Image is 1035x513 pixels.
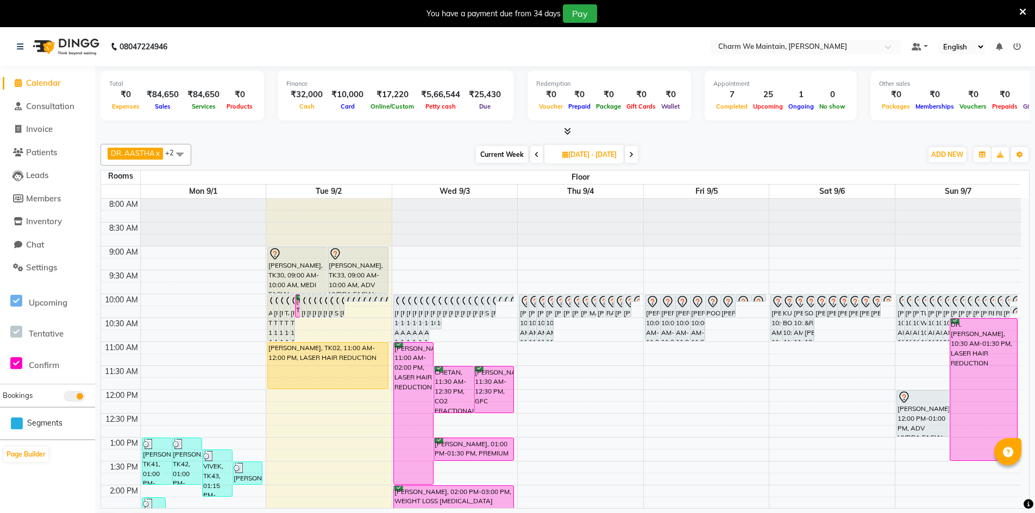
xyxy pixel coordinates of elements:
[782,295,792,341] div: KUSUM BOHAT, 10:00 AM-11:00 AM, ADV GLUTA
[3,147,92,159] a: Patients
[101,170,140,182] div: Rooms
[400,295,405,341] div: [PERSON_NAME], 10:00 AM-11:00 AM, LIPO DISSOLVE INJECTION
[356,295,360,301] div: [PERSON_NAME], TK01, 10:00 AM-10:10 AM, FACE TREATMENT
[394,295,399,341] div: [PERSON_NAME], 10:00 AM-11:00 AM, CO2 FRACTIONAL LASER
[661,295,675,341] div: [PERSON_NAME], 10:00 AM-11:00 AM, LASER HAIR REDUCTION
[189,103,218,110] span: Services
[957,103,989,110] span: Vouchers
[566,103,593,110] span: Prepaid
[152,103,173,110] span: Sales
[563,295,570,317] div: [PERSON_NAME], 10:00 AM-10:30 AM, FACE TREATMENT
[519,295,527,341] div: [PERSON_NAME], 10:00 AM-11:00 AM, CO2 FRACTIONAL LASER
[645,295,660,341] div: [PERSON_NAME], 10:00 AM-11:00 AM, LASER HAIR REDUCTION
[306,295,311,317] div: [PERSON_NAME] & [PERSON_NAME], TK13, 10:00 AM-10:30 AM, FACE TREATMENT
[1011,307,1017,313] div: [PERSON_NAME], 10:15 AM-10:25 AM, GFC
[950,295,957,317] div: [PERSON_NAME], 10:00 AM-10:30 AM, FACE TREATMENT
[394,343,433,484] div: [PERSON_NAME], 11:00 AM-02:00 PM, LASER HAIR REDUCTION
[545,295,553,341] div: [PERSON_NAME], 10:00 AM-11:00 AM, HAIR PRP
[476,146,528,163] span: Current Week
[485,295,490,317] div: SUHAANI * SHAIKH, 10:00 AM-10:30 AM, FACE LASER TRTEATMENT
[3,193,92,205] a: Members
[3,239,92,251] a: Chat
[26,147,57,157] span: Patients
[693,185,720,198] a: September 5, 2025
[361,295,366,301] div: MAMTA SHINDE, TK17, 10:00 AM-10:10 AM, FACE TREATMENT
[3,216,92,228] a: Inventory
[817,88,848,101] div: 0
[313,185,344,198] a: September 2, 2025
[465,88,505,101] div: ₹25,430
[995,295,1002,317] div: RESHMA PACHUMBRE, 10:00 AM-10:30 AM, UPPERLIP LASER TREATMENT
[973,295,979,317] div: [PERSON_NAME], 10:00 AM-10:30 AM, CLASSIC GLUTA
[943,295,949,341] div: [PERSON_NAME], 10:00 AM-11:00 AM, LASER HAIR REDUCTION
[958,295,964,317] div: [PERSON_NAME], 10:00 AM-10:30 AM, FACE TREATMENT
[713,88,750,101] div: 7
[491,295,495,317] div: [PERSON_NAME], 10:00 AM-10:30 AM, FACE TREATMENT
[537,295,544,341] div: [PERSON_NAME], 10:00 AM-11:00 AM, CO2 FRACTIONAL LASER
[536,103,566,110] span: Voucher
[368,88,417,101] div: ₹17,220
[460,295,465,317] div: [PERSON_NAME], 10:00 AM-10:30 AM, FACE TREATMENT
[142,88,183,101] div: ₹84,650
[340,295,344,317] div: [PERSON_NAME], TK14, 10:00 AM-10:30 AM, FACE TREATMENT
[817,103,848,110] span: No show
[476,103,493,110] span: Due
[989,103,1020,110] span: Prepaids
[3,77,92,90] a: Calendar
[589,295,597,317] div: MADHURI .M., 10:00 AM-10:30 AM, FACE TREATMENT
[338,103,357,110] span: Card
[108,438,140,449] div: 1:00 PM
[1003,295,1009,317] div: [PERSON_NAME], 10:00 AM-10:30 AM, FACE TREATMENT
[334,295,338,317] div: SRUSHA SHINDE, TK22, 10:00 AM-10:30 AM, CLASSIC GLUTA
[426,8,561,20] div: You have a payment due from 34 days
[107,270,140,282] div: 9:30 AM
[142,438,172,484] div: [PERSON_NAME], TK41, 01:00 PM-02:00 PM, ADV HYDRA FACIAL
[509,295,513,301] div: [PERSON_NAME], 10:00 AM-10:10 AM, FACE TREATMENT
[497,295,501,301] div: [PERSON_NAME], 10:00 AM-10:10 AM, PACKAGE RENEWAL
[26,193,61,204] span: Members
[26,239,44,250] span: Chat
[879,88,913,101] div: ₹0
[103,390,140,401] div: 12:00 PM
[224,88,255,101] div: ₹0
[466,295,471,317] div: [PERSON_NAME], 10:00 AM-10:30 AM, FACE TREATMENT
[103,366,140,377] div: 11:30 AM
[572,295,579,317] div: [PERSON_NAME], 10:00 AM-10:30 AM, FACE TREATMENT
[436,295,441,329] div: [PERSON_NAME], 10:00 AM-10:45 AM, SPOT SCAR [MEDICAL_DATA] TREATMENT
[286,88,327,101] div: ₹32,000
[233,462,262,484] div: [PERSON_NAME], TK38, 01:30 PM-02:00 PM, BASIC GLUTA
[536,88,566,101] div: ₹0
[26,216,62,226] span: Inventory
[624,88,658,101] div: ₹0
[472,295,477,317] div: [PERSON_NAME], 10:00 AM-10:30 AM, FACE TREATMENT
[384,295,388,301] div: [PERSON_NAME], TK25, 10:00 AM-10:10 AM, PACKAGE RENEWAL
[565,185,596,198] a: September 4, 2025
[378,295,382,301] div: SANDEEP BARUDI, TK15, 10:00 AM-10:10 AM, PEEL TRT
[614,295,622,317] div: [PERSON_NAME], 10:00 AM-10:30 AM, FACE TREATMENT
[3,169,92,182] a: Leads
[980,295,987,317] div: [PERSON_NAME], 10:00 AM-10:30 AM, FACE TREATMENT
[750,103,786,110] span: Upcoming
[786,103,817,110] span: Ongoing
[120,31,167,62] b: 08047224946
[957,88,989,101] div: ₹0
[897,390,949,436] div: [PERSON_NAME], 12:00 PM-01:00 PM, ADV HYDRA FACIAL
[931,150,963,159] span: ADD NEW
[423,103,459,110] span: Petty cash
[224,103,255,110] span: Products
[406,295,411,341] div: [PERSON_NAME], 10:00 AM-11:00 AM, CO2 FRACTIONAL LASER
[108,461,140,473] div: 1:30 PM
[434,366,473,413] div: CHETAN, 11:30 AM-12:30 PM, CO2 FRACTIONAL LASER
[203,450,232,496] div: VIVEK, TK43, 01:15 PM-02:15 PM, ADV HYDRA FACIAL
[273,295,278,341] div: [PERSON_NAME], TK11, 10:00 AM-11:00 AM, CO2 FRACTIONAL LASER
[412,295,417,341] div: [PERSON_NAME], 10:00 AM-11:00 AM, GFC
[107,223,140,234] div: 8:30 AM
[848,295,858,317] div: [PERSON_NAME], 10:00 AM-10:30 AM, BASIC GLUTA
[430,295,435,329] div: [PERSON_NAME], 10:00 AM-10:45 AM, SPOT SCAR [MEDICAL_DATA] TREATMENT
[658,88,682,101] div: ₹0
[751,295,766,301] div: [PERSON_NAME] OLD, 10:00 AM-10:10 AM, FACE TREATMENT
[658,103,682,110] span: Wallet
[111,149,155,157] span: DR. AASTHA
[323,295,327,317] div: [PERSON_NAME], TK21, 10:00 AM-10:30 AM, CLASSIC GLUTA
[554,295,562,317] div: [PERSON_NAME], 10:00 AM-10:30 AM, BASIC HYDRA FACIAL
